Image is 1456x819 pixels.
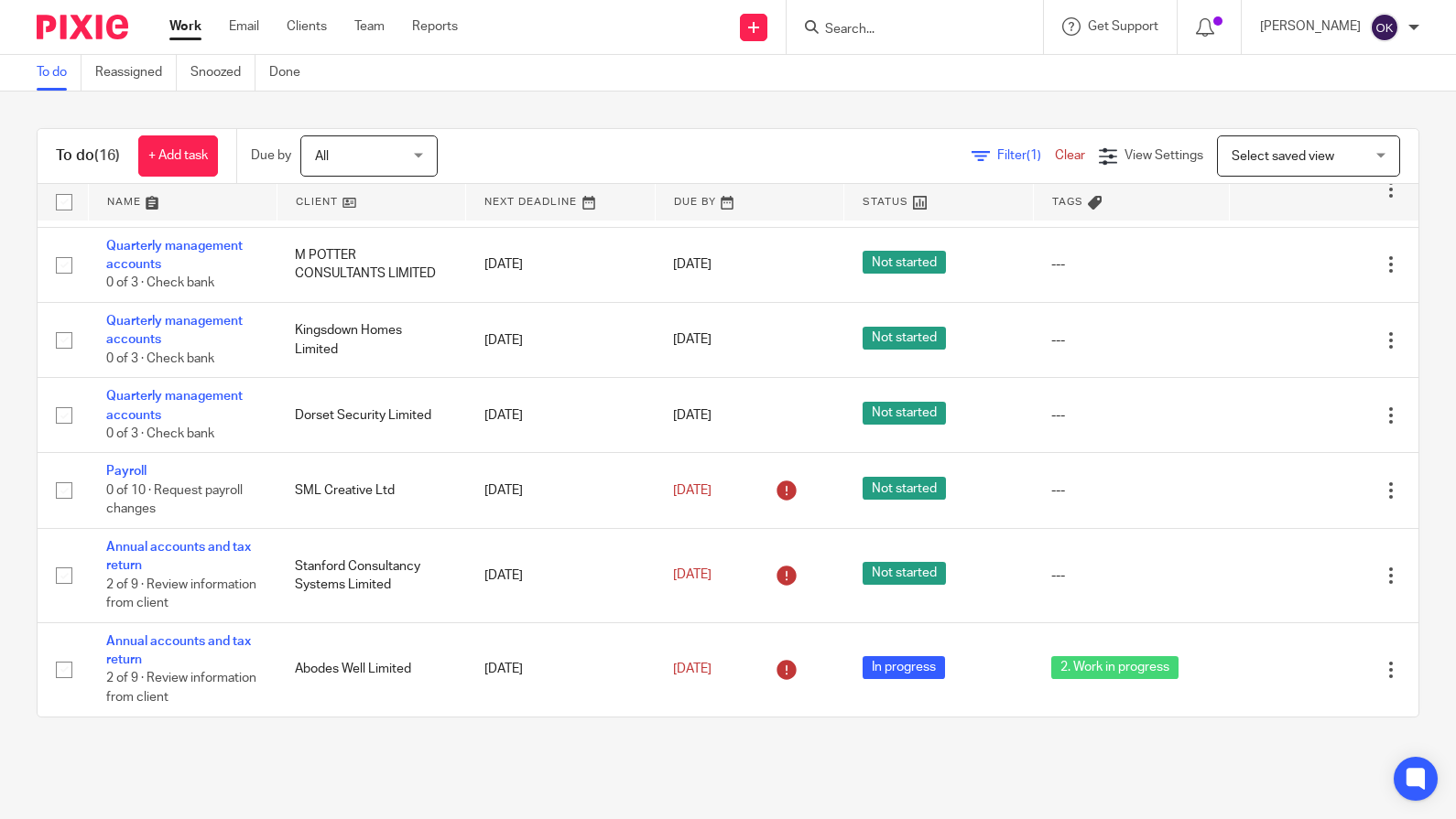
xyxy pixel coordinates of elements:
[277,227,465,302] td: M POTTER CONSULTANTS LIMITED
[466,303,655,378] td: [DATE]
[863,656,945,679] span: In progress
[269,55,314,91] a: Done
[1051,566,1211,585] div: ---
[863,251,946,274] span: Not started
[1051,406,1211,425] div: ---
[673,258,712,271] span: [DATE]
[138,135,218,177] a: + Add task
[863,327,946,350] span: Not started
[56,146,120,166] h1: To do
[1232,150,1334,163] span: Select saved view
[106,277,214,290] span: 0 of 3 · Check bank
[673,409,712,422] span: [DATE]
[277,453,465,528] td: SML Creative Ltd
[106,484,243,516] span: 0 of 10 · Request payroll changes
[863,562,946,585] span: Not started
[106,427,214,440] span: 0 of 3 · Check bank
[277,303,465,378] td: Kingsdown Homes Limited
[1052,197,1083,207] span: Tags
[287,17,327,36] a: Clients
[106,673,256,705] span: 2 of 9 · Review information from client
[673,334,712,347] span: [DATE]
[1370,13,1399,42] img: svg%3E
[863,402,946,425] span: Not started
[190,55,255,91] a: Snoozed
[1055,149,1085,162] a: Clear
[169,17,201,36] a: Work
[1051,656,1179,679] span: 2. Work in progress
[37,55,81,91] a: To do
[106,352,214,365] span: 0 of 3 · Check bank
[466,622,655,716] td: [DATE]
[1051,481,1211,500] div: ---
[1051,255,1211,274] div: ---
[1125,149,1203,162] span: View Settings
[277,528,465,622] td: Stanford Consultancy Systems Limited
[466,528,655,622] td: [DATE]
[95,55,177,91] a: Reassigned
[229,17,259,36] a: Email
[823,22,988,38] input: Search
[106,578,256,610] span: 2 of 9 · Review information from client
[412,17,458,36] a: Reports
[997,149,1055,162] span: Filter
[1088,20,1158,33] span: Get Support
[863,477,946,500] span: Not started
[106,465,147,478] a: Payroll
[1051,331,1211,350] div: ---
[94,148,120,163] span: (16)
[106,635,251,666] a: Annual accounts and tax return
[277,622,465,716] td: Abodes Well Limited
[277,378,465,453] td: Dorset Security Limited
[251,146,291,165] p: Due by
[466,453,655,528] td: [DATE]
[106,390,243,421] a: Quarterly management accounts
[466,378,655,453] td: [DATE]
[673,569,712,582] span: [DATE]
[1260,17,1361,36] p: [PERSON_NAME]
[466,227,655,302] td: [DATE]
[315,150,329,163] span: All
[673,484,712,497] span: [DATE]
[106,315,243,346] a: Quarterly management accounts
[673,663,712,675] span: [DATE]
[106,240,243,271] a: Quarterly management accounts
[106,541,251,572] a: Annual accounts and tax return
[37,15,128,39] img: Pixie
[354,17,385,36] a: Team
[1027,149,1041,162] span: (1)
